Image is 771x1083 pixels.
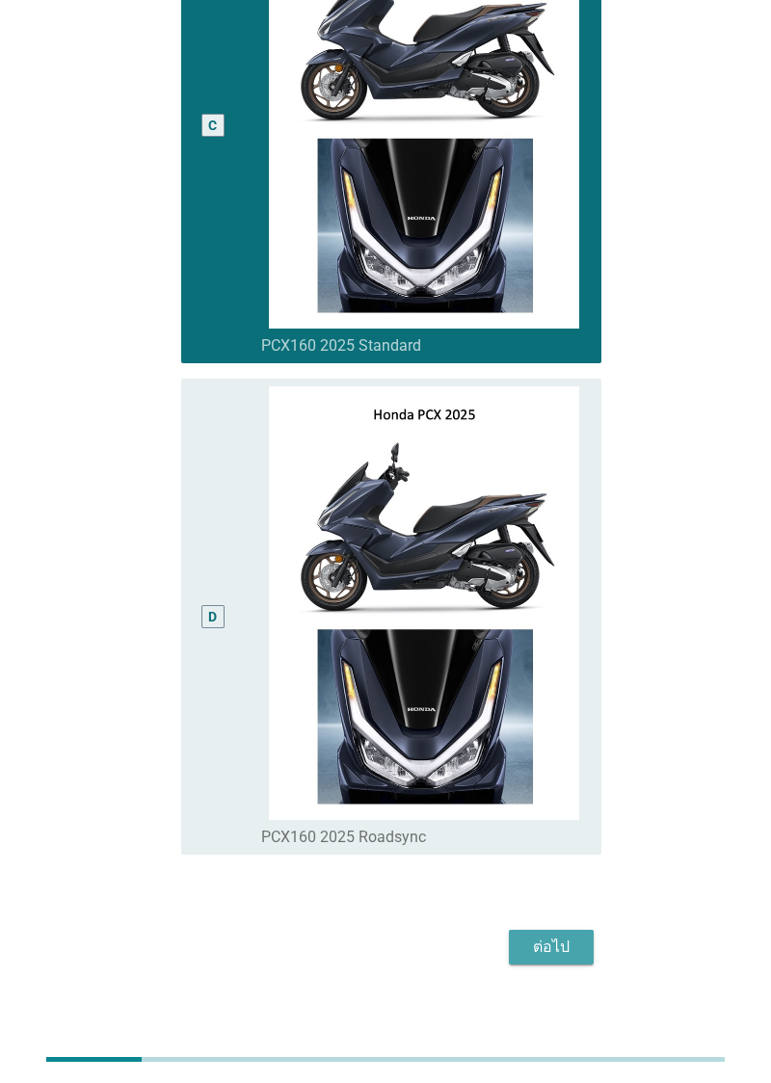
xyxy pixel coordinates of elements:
[261,828,426,847] label: PCX160 2025 Roadsync
[261,386,586,820] img: e0621813-955c-4d29-8053-48545531c9b6-pcs-2025.png
[509,930,594,964] button: ต่อไป
[524,936,578,959] div: ต่อไป
[208,607,217,627] div: D
[261,336,421,356] label: PCX160 2025 Standard
[208,116,217,136] div: C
